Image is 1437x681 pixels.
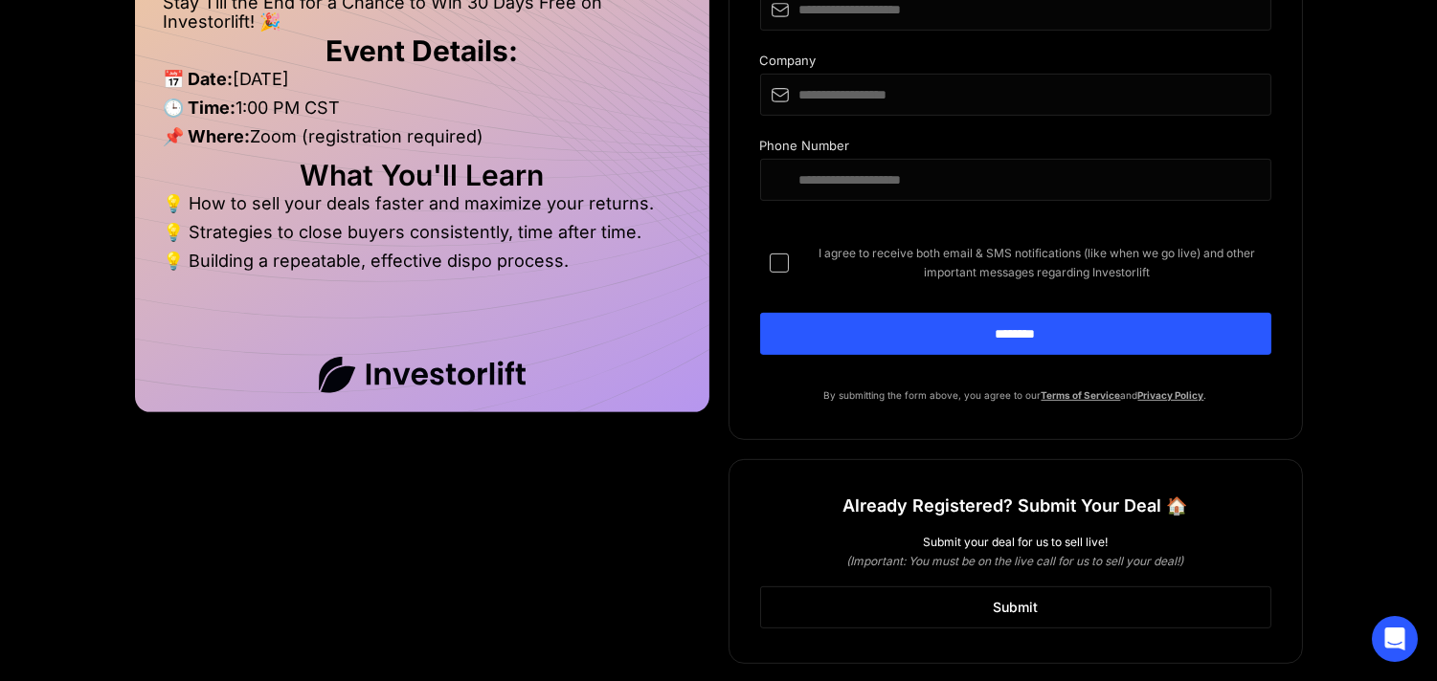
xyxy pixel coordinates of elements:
[843,489,1188,523] h1: Already Registered? Submit Your Deal 🏠
[847,554,1184,568] em: (Important: You must be on the live call for us to sell your deal!)
[164,252,681,271] li: 💡 Building a repeatable, effective dispo process.
[760,385,1271,405] p: By submitting the form above, you agree to our and .
[164,70,681,99] li: [DATE]
[1042,389,1121,401] a: Terms of Service
[164,99,681,127] li: 1:00 PM CST
[326,33,518,68] strong: Event Details:
[760,586,1271,628] a: Submit
[164,223,681,252] li: 💡 Strategies to close buyers consistently, time after time.
[1372,616,1418,662] div: Open Intercom Messenger
[760,54,1271,74] div: Company
[164,127,681,156] li: Zoom (registration required)
[760,139,1271,159] div: Phone Number
[1138,389,1204,401] a: Privacy Policy
[760,533,1271,552] div: Submit your deal for us to sell live!
[164,194,681,223] li: 💡 How to sell your deals faster and maximize your returns.
[164,126,251,146] strong: 📌 Where:
[164,69,234,89] strong: 📅 Date:
[164,165,681,185] h2: What You'll Learn
[164,98,236,118] strong: 🕒 Time:
[804,244,1271,282] span: I agree to receive both email & SMS notifications (like when we go live) and other important mess...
